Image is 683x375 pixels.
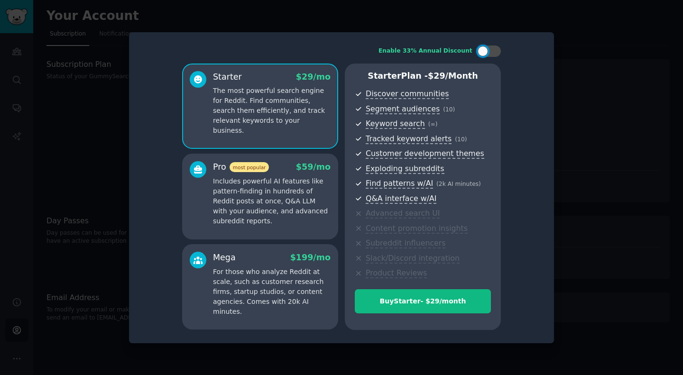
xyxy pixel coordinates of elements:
div: Enable 33% Annual Discount [378,47,472,55]
p: Starter Plan - [355,70,491,82]
div: Starter [213,71,242,83]
div: Pro [213,161,269,173]
span: Tracked keyword alerts [366,134,452,144]
span: Segment audiences [366,104,440,114]
span: Subreddit influencers [366,238,445,248]
span: Keyword search [366,119,425,129]
span: $ 199 /mo [290,253,331,262]
span: ( 10 ) [443,106,455,113]
p: The most powerful search engine for Reddit. Find communities, search them efficiently, and track ... [213,86,331,136]
span: Q&A interface w/AI [366,194,436,204]
span: $ 29 /mo [296,72,331,82]
span: Content promotion insights [366,224,468,234]
p: For those who analyze Reddit at scale, such as customer research firms, startup studios, or conte... [213,267,331,317]
span: Product Reviews [366,268,427,278]
span: ( ∞ ) [428,121,438,128]
p: Includes powerful AI features like pattern-finding in hundreds of Reddit posts at once, Q&A LLM w... [213,176,331,226]
div: Mega [213,252,236,264]
span: ( 10 ) [455,136,467,143]
span: ( 2k AI minutes ) [436,181,481,187]
span: Advanced search UI [366,209,440,219]
span: Discover communities [366,89,449,99]
span: Customer development themes [366,149,484,159]
span: Find patterns w/AI [366,179,433,189]
button: BuyStarter- $29/month [355,289,491,313]
span: Exploding subreddits [366,164,444,174]
span: $ 59 /mo [296,162,331,172]
span: most popular [230,162,269,172]
div: Buy Starter - $ 29 /month [355,296,490,306]
span: $ 29 /month [428,71,478,81]
span: Slack/Discord integration [366,254,460,264]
